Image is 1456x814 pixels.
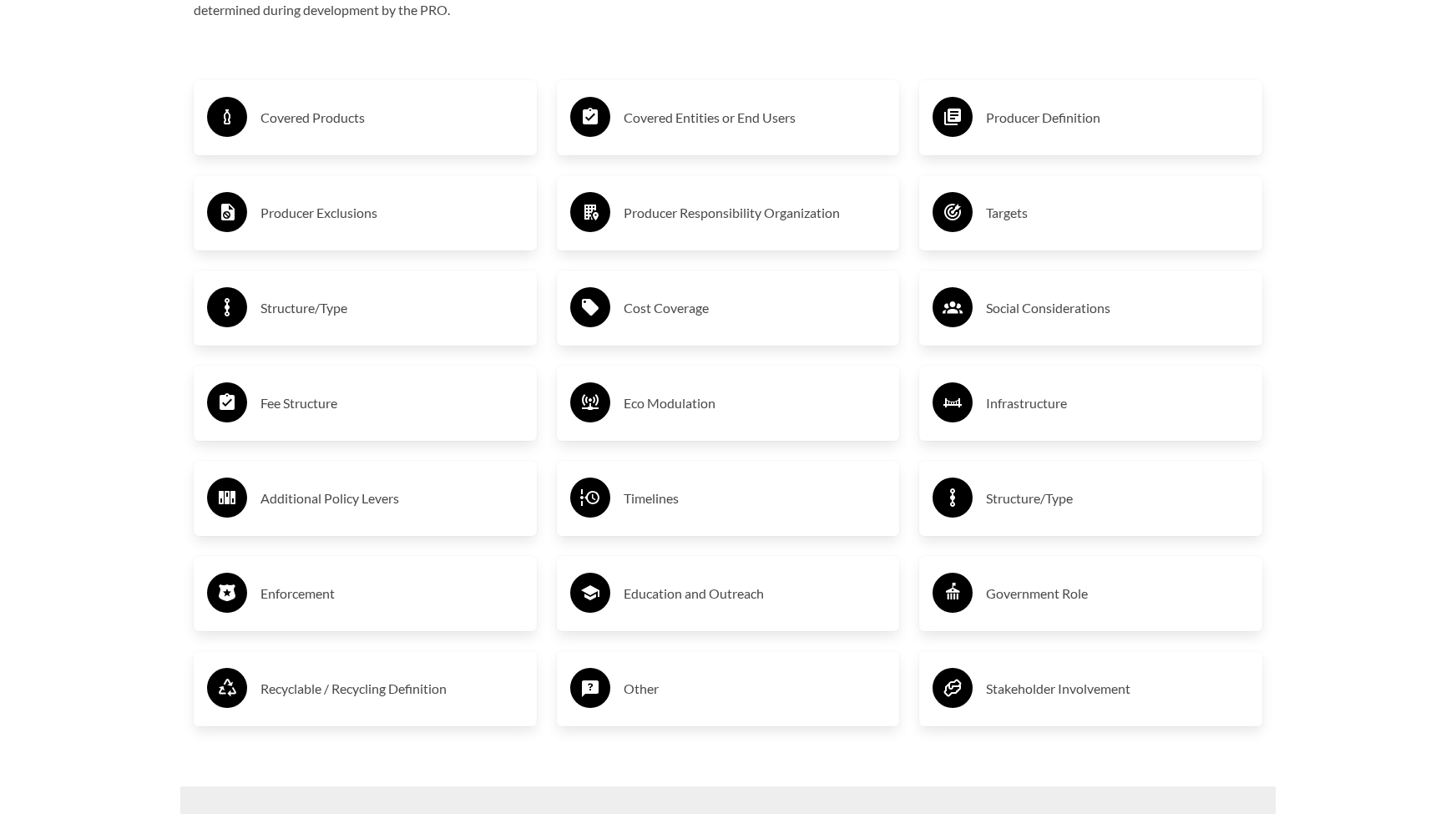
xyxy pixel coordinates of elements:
h3: Enforcement [260,580,523,607]
h3: Other [624,675,887,702]
h3: Targets [986,200,1249,226]
h3: Education and Outreach [624,580,887,607]
h3: Stakeholder Involvement [986,675,1249,702]
h3: Infrastructure [986,390,1249,417]
h3: Recyclable / Recycling Definition [260,675,523,702]
h3: Cost Coverage [624,295,887,321]
h3: Producer Responsibility Organization [624,200,887,226]
h3: Structure/Type [260,295,523,321]
h3: Social Considerations [986,295,1249,321]
h3: Structure/Type [986,485,1249,512]
h3: Eco Modulation [624,390,887,417]
h3: Additional Policy Levers [260,485,523,512]
h3: Timelines [624,485,887,512]
h3: Producer Exclusions [260,200,523,226]
h3: Government Role [986,580,1249,607]
h3: Covered Products [260,104,523,131]
h3: Producer Definition [986,104,1249,131]
h3: Fee Structure [260,390,523,417]
h3: Covered Entities or End Users [624,104,887,131]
